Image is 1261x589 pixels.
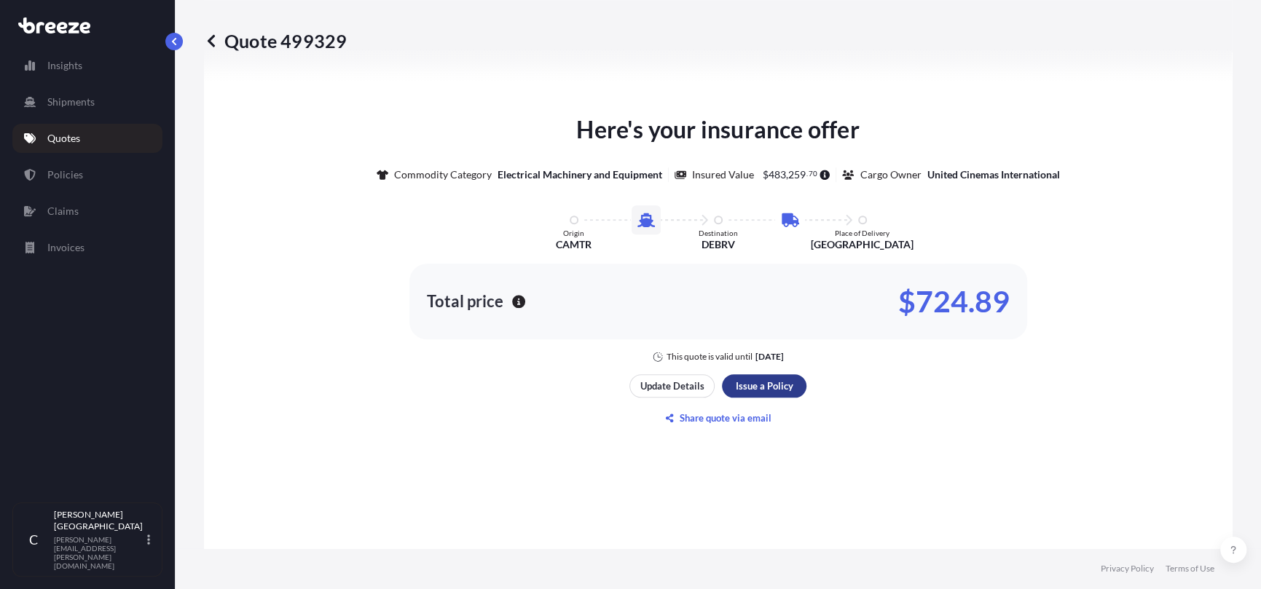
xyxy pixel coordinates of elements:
[498,167,662,182] p: Electrical Machinery and Equipment
[1101,563,1154,574] a: Privacy Policy
[769,170,786,180] span: 483
[47,131,80,146] p: Quotes
[640,379,704,393] p: Update Details
[680,411,771,425] p: Share quote via email
[786,170,788,180] span: ,
[12,87,162,116] a: Shipments
[47,58,82,73] p: Insights
[12,51,162,80] a: Insights
[47,167,83,182] p: Policies
[702,237,735,252] p: DEBRV
[835,229,889,237] p: Place of Delivery
[12,233,162,262] a: Invoices
[204,29,347,52] p: Quote 499329
[54,535,144,570] p: [PERSON_NAME][EMAIL_ADDRESS][PERSON_NAME][DOMAIN_NAME]
[629,374,715,398] button: Update Details
[47,95,95,109] p: Shipments
[12,197,162,226] a: Claims
[699,229,738,237] p: Destination
[629,406,806,430] button: Share quote via email
[927,167,1059,182] p: United Cinemas International
[12,124,162,153] a: Quotes
[860,167,921,182] p: Cargo Owner
[898,290,1010,313] p: $724.89
[12,160,162,189] a: Policies
[788,170,806,180] span: 259
[755,351,784,363] p: [DATE]
[54,509,144,532] p: [PERSON_NAME] [GEOGRAPHIC_DATA]
[47,240,85,255] p: Invoices
[806,171,808,176] span: .
[29,532,38,547] span: C
[563,229,584,237] p: Origin
[1166,563,1214,574] a: Terms of Use
[692,167,754,182] p: Insured Value
[667,351,753,363] p: This quote is valid until
[811,237,914,252] p: [GEOGRAPHIC_DATA]
[47,204,79,218] p: Claims
[576,112,859,147] p: Here's your insurance offer
[427,294,503,309] p: Total price
[394,167,492,182] p: Commodity Category
[722,374,806,398] button: Issue a Policy
[556,237,592,252] p: CAMTR
[736,379,793,393] p: Issue a Policy
[763,170,769,180] span: $
[808,171,817,176] span: 70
